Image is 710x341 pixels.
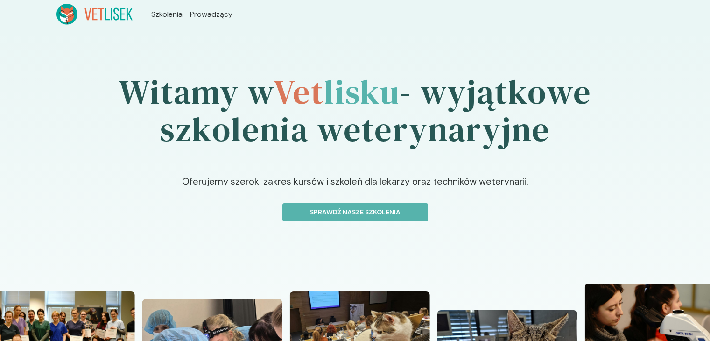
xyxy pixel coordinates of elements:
[282,203,428,221] button: Sprawdź nasze szkolenia
[56,47,654,174] h1: Witamy w - wyjątkowe szkolenia weterynaryjne
[119,174,592,203] p: Oferujemy szeroki zakres kursów i szkoleń dla lekarzy oraz techników weterynarii.
[324,69,400,115] span: lisku
[273,69,324,115] span: Vet
[190,9,232,20] a: Prowadzący
[151,9,183,20] a: Szkolenia
[290,207,420,217] p: Sprawdź nasze szkolenia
